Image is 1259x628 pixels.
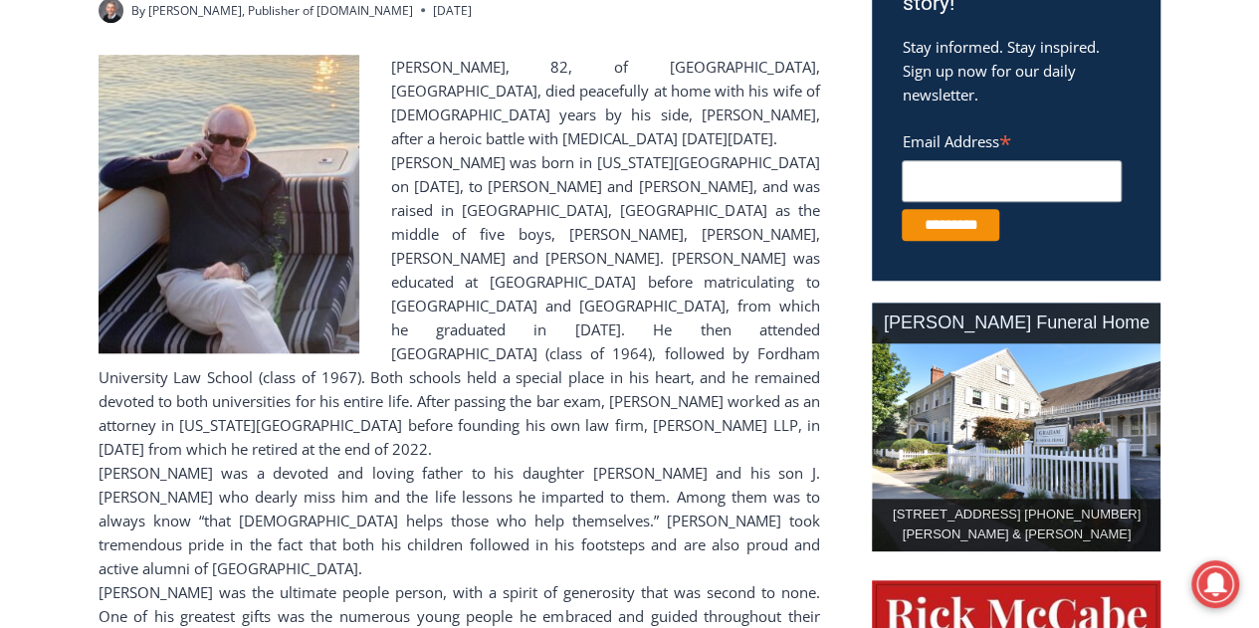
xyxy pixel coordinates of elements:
[148,2,413,19] a: [PERSON_NAME], Publisher of [DOMAIN_NAME]
[99,461,820,580] div: [PERSON_NAME] was a devoted and loving father to his daughter [PERSON_NAME] and his son J. [PERSO...
[208,168,217,188] div: 2
[902,121,1122,157] label: Email Address
[479,193,964,248] a: Intern @ [DOMAIN_NAME]
[99,150,820,461] div: [PERSON_NAME] was born in [US_STATE][GEOGRAPHIC_DATA] on [DATE], to [PERSON_NAME] and [PERSON_NAM...
[99,55,359,353] img: Obituary - Joseph M. Cassin - square
[99,55,820,150] div: [PERSON_NAME], 82, of [GEOGRAPHIC_DATA], [GEOGRAPHIC_DATA], died peacefully at home with his wife...
[222,168,227,188] div: /
[131,1,145,20] span: By
[872,303,1160,343] div: [PERSON_NAME] Funeral Home
[521,198,923,243] span: Intern @ [DOMAIN_NAME]
[902,35,1131,106] p: Stay informed. Stay inspired. Sign up now for our daily newsletter.
[1,198,288,248] a: [PERSON_NAME] Read Sanctuary Fall Fest: [DATE]
[872,499,1160,552] div: [STREET_ADDRESS] [PHONE_NUMBER] [PERSON_NAME] & [PERSON_NAME]
[208,59,278,163] div: Birds of Prey: Falcon and hawk demos
[503,1,941,193] div: "[PERSON_NAME] and I covered the [DATE] Parade, which was a really eye opening experience as I ha...
[232,168,241,188] div: 6
[433,1,472,20] time: [DATE]
[16,200,255,246] h4: [PERSON_NAME] Read Sanctuary Fall Fest: [DATE]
